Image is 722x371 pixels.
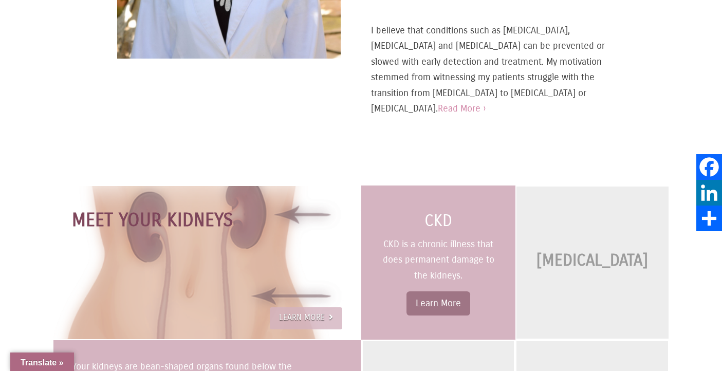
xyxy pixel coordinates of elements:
b: [MEDICAL_DATA] [536,251,648,270]
a: LinkedIn [696,180,722,206]
a: Read More › [438,103,486,114]
p: I believe that conditions such as [MEDICAL_DATA], [MEDICAL_DATA] and [MEDICAL_DATA] can be preven... [371,23,615,117]
h4: CKD [377,209,500,232]
div: MEET YOUR KIDNEYS [72,205,342,236]
a: LEARN MORE [270,307,342,330]
p: CKD is a chronic illness that does permanent damage to the kidneys. [377,236,500,284]
a: Learn More [406,291,470,316]
a: Facebook [696,154,722,180]
span: Translate » [21,358,64,367]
